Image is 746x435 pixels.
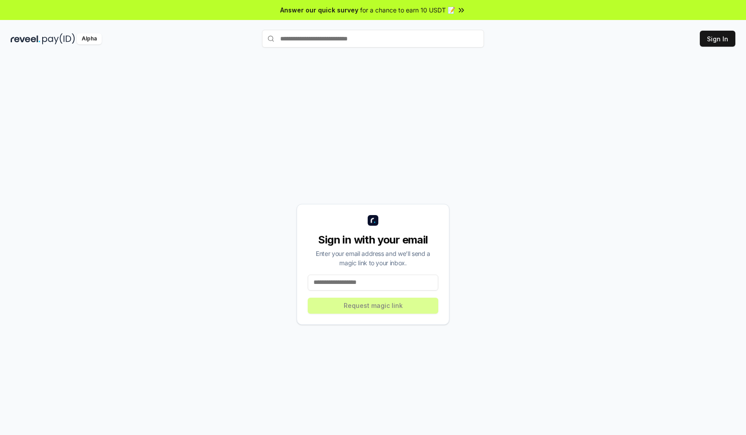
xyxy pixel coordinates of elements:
[308,233,438,247] div: Sign in with your email
[42,33,75,44] img: pay_id
[360,5,455,15] span: for a chance to earn 10 USDT 📝
[700,31,735,47] button: Sign In
[11,33,40,44] img: reveel_dark
[280,5,358,15] span: Answer our quick survey
[77,33,102,44] div: Alpha
[368,215,378,226] img: logo_small
[308,249,438,267] div: Enter your email address and we’ll send a magic link to your inbox.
